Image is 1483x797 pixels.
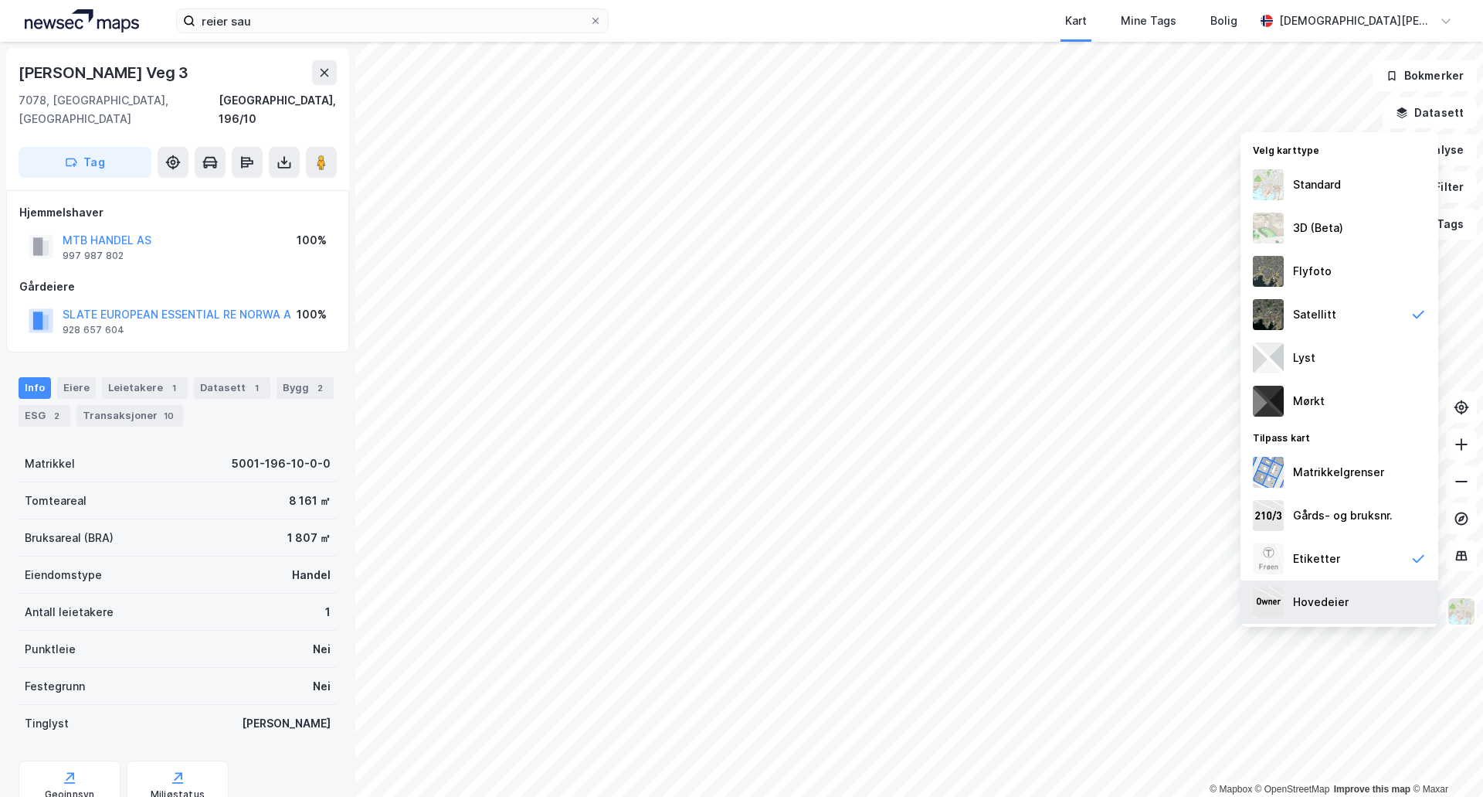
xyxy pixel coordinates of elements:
div: Matrikkelgrenser [1293,463,1384,482]
button: Bokmerker [1373,60,1477,91]
button: Tag [19,147,151,178]
div: 2 [312,380,327,396]
div: 100% [297,305,327,324]
div: Gårdeiere [19,278,336,296]
div: 1 [249,380,264,396]
div: Tilpass kart [1240,423,1438,451]
div: Flyfoto [1293,262,1332,281]
img: cadastreKeys.547ab17ec502f5a4ef2b.jpeg [1253,500,1284,531]
img: logo.a4113a55bc3d86da70a041830d287a7e.svg [25,9,139,32]
div: [GEOGRAPHIC_DATA], 196/10 [219,91,337,128]
img: 9k= [1253,299,1284,330]
div: 928 657 604 [63,324,124,336]
div: Standard [1293,175,1341,194]
div: Etiketter [1293,550,1340,568]
button: Datasett [1383,97,1477,128]
div: Antall leietakere [25,603,114,622]
div: 3D (Beta) [1293,219,1343,237]
div: Eiendomstype [25,566,102,584]
div: Mine Tags [1121,12,1176,30]
img: majorOwner.b5e170eddb5c04bfeeff.jpeg [1253,587,1284,618]
div: 8 161 ㎡ [289,492,331,510]
div: Nei [313,677,331,696]
a: OpenStreetMap [1255,784,1330,795]
div: [DEMOGRAPHIC_DATA][PERSON_NAME] [1279,12,1434,30]
div: Bolig [1210,12,1237,30]
div: 100% [297,231,327,250]
input: Søk på adresse, matrikkel, gårdeiere, leietakere eller personer [195,9,589,32]
img: Z [1447,597,1476,626]
div: Bruksareal (BRA) [25,529,114,547]
button: Filter [1403,172,1477,203]
div: ESG [19,405,70,427]
div: Gårds- og bruksnr. [1293,506,1393,525]
div: Nei [313,640,331,659]
div: Datasett [194,377,270,399]
img: Z [1253,213,1284,244]
button: Tags [1405,209,1477,240]
div: 2 [49,408,64,424]
div: 1 807 ㎡ [287,529,331,547]
a: Improve this map [1334,784,1410,795]
div: 10 [161,408,177,424]
iframe: Chat Widget [1406,723,1483,797]
a: Mapbox [1210,784,1252,795]
div: 5001-196-10-0-0 [232,455,331,473]
div: 7078, [GEOGRAPHIC_DATA], [GEOGRAPHIC_DATA] [19,91,219,128]
div: Mørkt [1293,392,1325,410]
img: nCdM7BzjoCAAAAAElFTkSuQmCC [1253,386,1284,417]
div: Eiere [57,377,96,399]
div: [PERSON_NAME] [242,714,331,733]
div: Hjemmelshaver [19,203,336,222]
div: Bygg [277,377,334,399]
img: Z [1253,543,1284,574]
div: Matrikkel [25,455,75,473]
div: 1 [325,603,331,622]
img: Z [1253,256,1284,287]
div: 997 987 802 [63,250,124,262]
div: Satellitt [1293,305,1336,324]
div: Kontrollprogram for chat [1406,723,1483,797]
img: luj3wr1y2y3+OchiMxRmMxRlscgabnMEmZ7DJGWxyBpucwSZnsMkZbHIGm5zBJmewyRlscgabnMEmZ7DJGWxyBpucwSZnsMkZ... [1253,342,1284,373]
div: Lyst [1293,349,1315,367]
div: Tinglyst [25,714,69,733]
div: Velg karttype [1240,135,1438,163]
img: Z [1253,169,1284,200]
div: Punktleie [25,640,76,659]
div: Festegrunn [25,677,85,696]
div: Hovedeier [1293,593,1349,611]
div: Leietakere [102,377,188,399]
div: Handel [292,566,331,584]
div: Tomteareal [25,492,87,510]
div: Kart [1065,12,1087,30]
img: cadastreBorders.cfe08de4b5ddd52a10de.jpeg [1253,457,1284,488]
div: Info [19,377,51,399]
div: [PERSON_NAME] Veg 3 [19,60,192,85]
div: 1 [166,380,182,396]
div: Transaksjoner [76,405,183,427]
